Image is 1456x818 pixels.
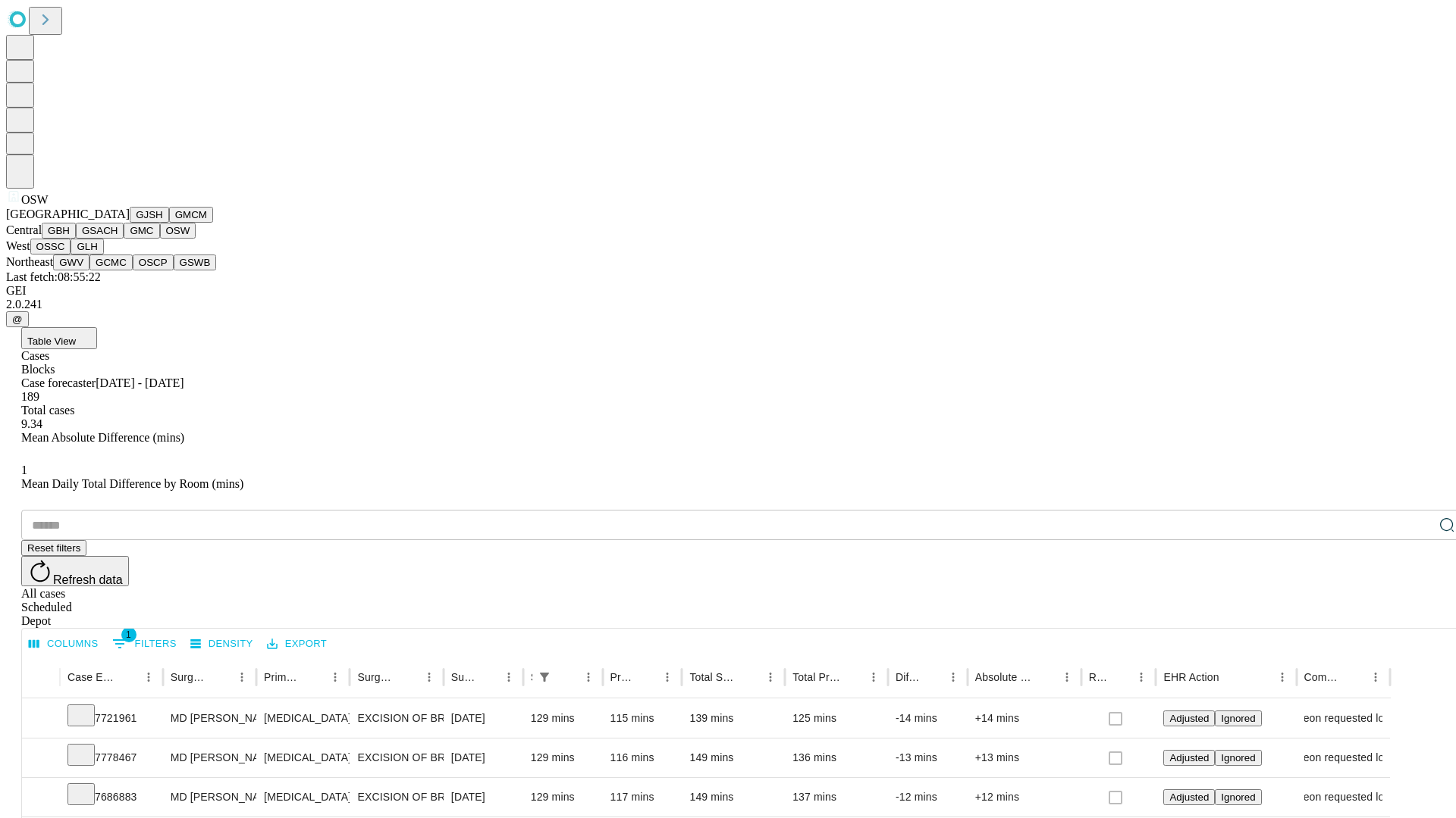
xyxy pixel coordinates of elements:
[21,417,42,430] span: 9.34
[30,785,52,811] button: Expand
[1215,789,1261,805] button: Ignored
[169,207,213,223] button: GMCM
[187,632,257,656] button: Density
[1272,667,1293,688] button: Menu
[557,667,578,688] button: Sort
[1280,738,1406,777] span: Surgeon requested longer
[1163,710,1215,726] button: Adjusted
[792,778,880,816] div: 137 mins
[1163,671,1219,683] div: EHR Action
[21,431,184,444] span: Mean Absolute Difference (mins)
[171,738,249,777] div: MD [PERSON_NAME] A Md
[1215,710,1261,726] button: Ignored
[1344,667,1365,688] button: Sort
[357,671,395,683] div: Surgery Name
[67,699,155,738] div: 7721961
[357,699,435,738] div: EXCISION OF BREAST LESION RADIOLOGICAL MARKER
[1304,699,1382,738] div: Surgeon requested longer
[30,239,71,254] button: OSSC
[71,239,103,254] button: GLH
[1221,667,1242,688] button: Sort
[689,738,777,777] div: 149 mins
[6,270,101,283] span: Last fetch: 08:55:22
[21,556,129,586] button: Refresh data
[842,667,863,688] button: Sort
[264,738,342,777] div: [MEDICAL_DATA]
[739,667,760,688] button: Sort
[943,667,964,688] button: Menu
[124,223,159,239] button: GMC
[6,255,53,268] span: Northeast
[1109,667,1131,688] button: Sort
[1365,667,1386,688] button: Menu
[1169,791,1209,803] span: Adjusted
[1221,752,1255,763] span: Ignored
[1221,791,1255,803] span: Ignored
[1221,713,1255,724] span: Ignored
[6,298,1450,311] div: 2.0.241
[264,671,302,683] div: Primary Service
[121,627,136,642] span: 1
[896,778,960,816] div: -12 mins
[6,284,1450,298] div: GEI
[531,738,595,777] div: 129 mins
[1056,667,1078,688] button: Menu
[451,738,516,777] div: [DATE]
[477,667,498,688] button: Sort
[138,667,159,688] button: Menu
[792,738,880,777] div: 136 mins
[325,667,346,688] button: Menu
[231,667,253,688] button: Menu
[689,699,777,738] div: 139 mins
[451,671,475,683] div: Surgery Date
[357,738,435,777] div: EXCISION OF BREAST LESION RADIOLOGICAL MARKER
[975,699,1074,738] div: +14 mins
[451,699,516,738] div: [DATE]
[610,671,635,683] div: Predicted In Room Duration
[264,778,342,816] div: [MEDICAL_DATA]
[27,336,76,347] span: Table View
[210,667,231,688] button: Sort
[171,699,249,738] div: MD [PERSON_NAME] A Md
[42,223,76,239] button: GBH
[130,207,169,223] button: GJSH
[1131,667,1152,688] button: Menu
[975,738,1074,777] div: +13 mins
[689,671,737,683] div: Total Scheduled Duration
[21,464,27,476] span: 1
[53,254,89,270] button: GWV
[6,239,30,252] span: West
[1169,713,1209,724] span: Adjusted
[1169,752,1209,763] span: Adjusted
[397,667,419,688] button: Sort
[76,223,124,239] button: GSACH
[635,667,657,688] button: Sort
[1280,699,1406,738] span: Surgeon requested longer
[133,254,174,270] button: OSCP
[531,699,595,738] div: 129 mins
[896,738,960,777] div: -13 mins
[610,778,675,816] div: 117 mins
[21,376,96,389] span: Case forecaster
[160,223,196,239] button: OSW
[108,632,180,656] button: Show filters
[1304,738,1382,777] div: Surgeon requested longer
[975,671,1034,683] div: Absolute Difference
[419,667,440,688] button: Menu
[171,778,249,816] div: MD [PERSON_NAME] A Md
[921,667,943,688] button: Sort
[25,632,102,656] button: Select columns
[21,540,86,556] button: Reset filters
[6,311,29,327] button: @
[1215,750,1261,766] button: Ignored
[303,667,325,688] button: Sort
[451,778,516,816] div: [DATE]
[67,738,155,777] div: 7778467
[610,738,675,777] div: 116 mins
[760,667,781,688] button: Menu
[30,706,52,732] button: Expand
[53,573,123,586] span: Refresh data
[1163,750,1215,766] button: Adjusted
[21,193,49,206] span: OSW
[1089,671,1109,683] div: Resolved in EHR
